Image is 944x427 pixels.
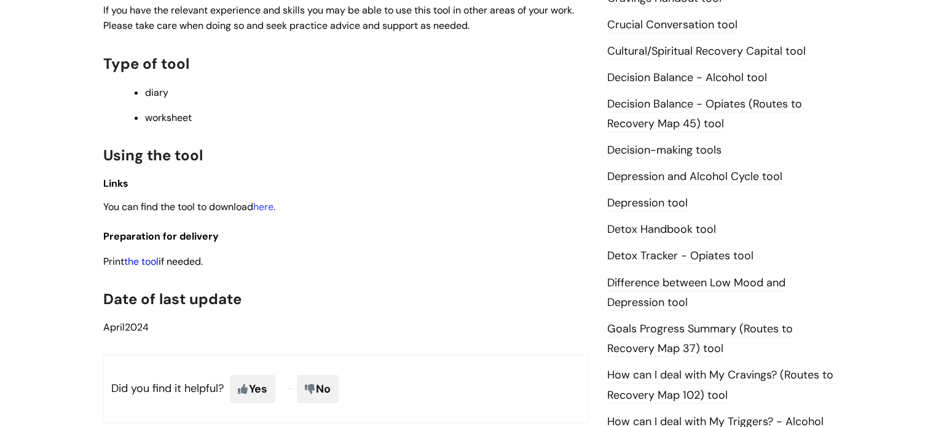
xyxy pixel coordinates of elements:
span: Yes [230,375,275,403]
a: How can I deal with My Cravings? (Routes to Recovery Map 102) tool [607,367,833,403]
a: Detox Handbook tool [607,222,716,238]
a: Decision Balance - Opiates (Routes to Recovery Map 45) tool [607,96,802,132]
a: Depression and Alcohol Cycle tool [607,169,782,185]
a: Difference between Low Mood and Depression tool [607,275,785,311]
span: Type of tool [103,54,189,73]
span: Preparation for delivery [103,230,219,243]
span: Links [103,177,128,190]
a: Cultural/Spiritual Recovery Capital tool [607,44,806,60]
span: If you have the relevant experience and skills you may be able to use this tool in other areas of... [103,4,574,32]
p: Did you find it helpful? [103,355,589,423]
span: if needed. [124,255,203,268]
span: April [103,321,125,334]
a: here [253,200,273,213]
a: Crucial Conversation tool [607,17,737,33]
span: Date of last update [103,289,242,308]
a: Decision Balance - Alcohol tool [607,70,767,86]
a: Detox Tracker - Opiates tool [607,248,753,264]
span: You can find the tool to download . [103,200,275,213]
span: 2024 [103,321,149,334]
a: Goals Progress Summary (Routes to Recovery Map 37) tool [607,321,793,357]
a: Decision-making tools [607,143,722,159]
a: the tool [124,255,159,268]
span: diary [145,86,168,99]
a: Depression tool [607,195,688,211]
span: Using the tool [103,146,203,165]
span: No [297,375,339,403]
span: Print [103,255,124,268]
span: worksheet [145,111,192,124]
